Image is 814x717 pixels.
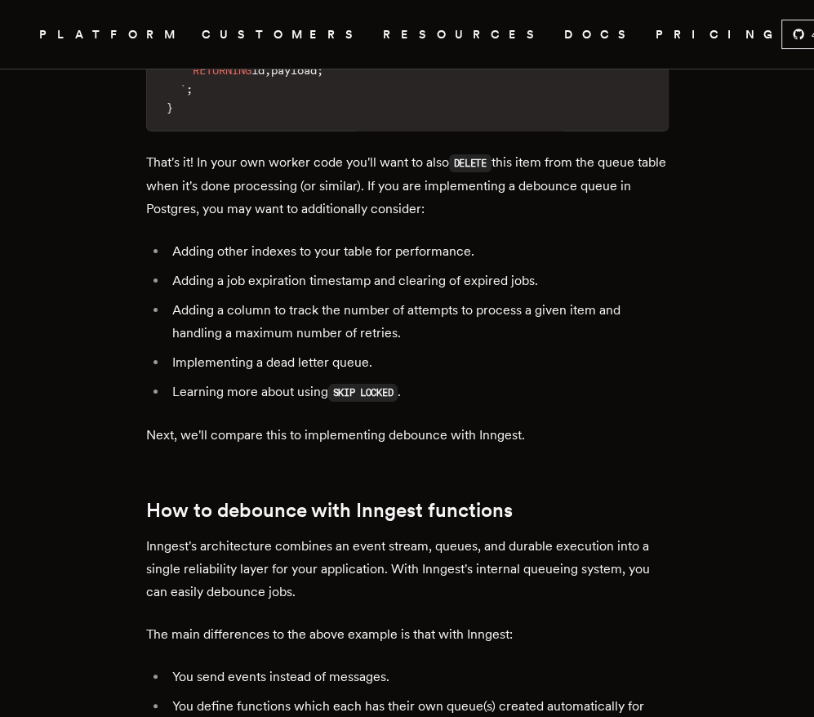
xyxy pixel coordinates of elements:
[186,82,193,96] span: ;
[271,64,317,77] span: payload
[317,64,323,77] span: ;
[167,240,669,263] li: Adding other indexes to your table for performance.
[167,666,669,688] li: You send events instead of messages.
[328,384,398,402] code: SKIP LOCKED
[146,535,669,603] p: Inngest's architecture combines an event stream, queues, and durable execution into a single reli...
[656,24,781,45] a: PRICING
[146,623,669,646] p: The main differences to the above example is that with Inngest:
[202,24,363,45] a: CUSTOMERS
[383,24,545,45] button: RESOURCES
[251,64,265,77] span: id
[167,351,669,374] li: Implementing a dead letter queue.
[39,24,182,45] button: PLATFORM
[167,269,669,292] li: Adding a job expiration timestamp and clearing of expired jobs.
[449,154,492,172] code: DELETE
[180,82,186,96] span: `
[146,499,669,522] h2: How to debounce with Inngest functions
[167,381,669,404] li: Learning more about using .
[265,64,271,77] span: ,
[167,299,669,345] li: Adding a column to track the number of attempts to process a given item and handling a maximum nu...
[146,424,669,447] p: Next, we'll compare this to implementing debounce with Inngest.
[193,64,251,77] span: RETURNING
[146,151,669,220] p: That's it! In your own worker code you'll want to also this item from the queue table when it's d...
[167,101,173,114] span: }
[564,24,636,45] a: DOCS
